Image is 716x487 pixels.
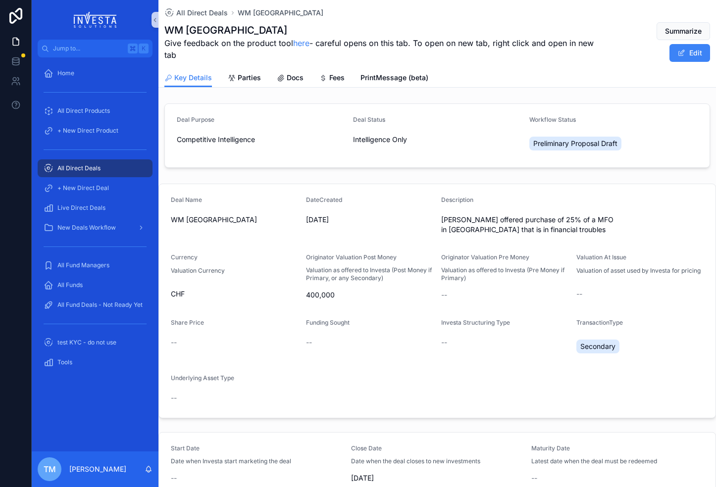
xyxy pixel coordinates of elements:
div: scrollable content [32,57,158,384]
span: Tools [57,358,72,366]
a: + New Direct Deal [38,179,153,197]
span: Valuation At Issue [576,253,626,261]
a: here [293,38,309,48]
span: Summarize [665,26,702,36]
button: Jump to...K [38,40,153,57]
span: -- [441,338,447,347]
span: Give feedback on the product tool - careful opens on this tab. To open on new tab, right click an... [164,37,605,61]
span: Valuation as offered to Investa (Post Money if Primary, or any Secondary) [306,266,433,282]
a: All Direct Deals [38,159,153,177]
a: Home [38,64,153,82]
a: All Fund Deals - Not Ready Yet [38,296,153,314]
span: Investa Structuring Type [441,319,510,326]
span: Originator Valuation Post Money [306,253,397,261]
span: Valuation as offered to Investa (Pre Money if Primary) [441,266,568,282]
span: Preliminary Proposal Draft [533,139,617,148]
button: Edit [669,44,710,62]
span: -- [531,473,537,483]
span: + New Direct Product [57,127,118,135]
span: Currency [171,253,198,261]
p: [PERSON_NAME] [69,464,126,474]
button: Summarize [657,22,710,40]
span: + New Direct Deal [57,184,109,192]
span: Share Price [171,319,204,326]
span: K [140,45,148,52]
a: + New Direct Product [38,122,153,140]
span: Docs [287,73,304,83]
span: Workflow Status [529,116,576,123]
span: -- [576,289,582,299]
span: test KYC - do not use [57,339,116,346]
span: Jump to... [53,45,124,52]
span: -- [171,338,177,347]
span: -- [441,290,447,300]
a: All Fund Managers [38,256,153,274]
span: TM [44,463,56,475]
span: Key Details [174,73,212,83]
span: CHF [171,289,185,299]
h1: WM [GEOGRAPHIC_DATA] [164,23,605,37]
span: [DATE] [351,473,523,483]
span: All Fund Managers [57,261,109,269]
span: Home [57,69,74,77]
span: WM [GEOGRAPHIC_DATA] [171,215,298,225]
span: PrintMessage (beta) [360,73,428,83]
span: Funding Sought [306,319,350,326]
span: Description [441,196,473,203]
span: Date when Investa start marketing the deal [171,457,291,465]
a: PrintMessage (beta) [360,69,428,89]
a: Tools [38,353,153,371]
span: All Direct Deals [176,8,228,18]
span: All Direct Deals [57,164,101,172]
span: [PERSON_NAME] offered purchase of 25% of a MFO in [GEOGRAPHIC_DATA] that is in financial troubles [441,215,704,235]
span: Date when the deal closes to new investments [351,457,480,465]
span: All Funds [57,281,83,289]
a: New Deals Workflow [38,219,153,237]
a: Docs [277,69,304,89]
a: All Funds [38,276,153,294]
span: Latest date when the deal must be redeemed [531,457,657,465]
span: Fees [329,73,345,83]
span: All Direct Products [57,107,110,115]
p: Valuation of asset used by Investa for pricing [576,266,701,275]
span: TransactionType [576,319,623,326]
span: 400,000 [306,290,433,300]
span: Competitive Intelligence [177,135,255,145]
span: Deal Purpose [177,116,214,123]
p: Valuation Currency [171,266,225,275]
span: Deal Status [353,116,385,123]
a: test KYC - do not use [38,334,153,351]
a: All Direct Deals [164,8,228,18]
span: New Deals Workflow [57,224,116,232]
span: Deal Name [171,196,202,203]
span: Close Date [351,444,382,452]
img: App logo [74,12,117,28]
span: Parties [238,73,261,83]
a: Parties [228,69,261,89]
span: Live Direct Deals [57,204,105,212]
span: Underlying Asset Type [171,374,234,382]
a: All Direct Products [38,102,153,120]
span: -- [306,338,312,347]
a: Key Details [164,69,212,88]
span: -- [171,393,177,403]
span: All Fund Deals - Not Ready Yet [57,301,143,309]
span: Maturity Date [531,444,570,452]
span: -- [171,473,177,483]
a: Fees [319,69,345,89]
span: Secondary [580,341,615,351]
span: Originator Valuation Pre Money [441,253,529,261]
span: [DATE] [306,215,433,225]
span: Intelligence Only [353,135,407,145]
a: WM [GEOGRAPHIC_DATA] [238,8,323,18]
span: Start Date [171,444,200,452]
a: Live Direct Deals [38,199,153,217]
span: DateCreated [306,196,342,203]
